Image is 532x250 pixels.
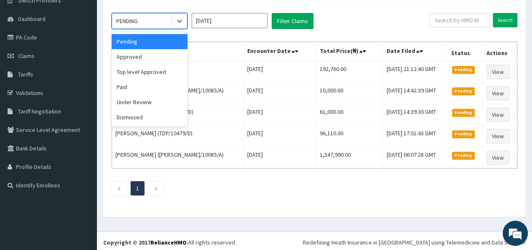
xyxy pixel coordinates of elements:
span: Dashboard [18,15,45,23]
th: Status [447,42,483,61]
input: Select Month and Year [192,13,267,28]
td: [DATE] [244,61,316,83]
td: 61,000.00 [316,104,383,126]
td: [DATE] 14:42:39 GMT [383,83,447,104]
a: View [487,108,509,122]
span: Claims [18,52,35,60]
td: 192,760.00 [316,61,383,83]
td: 10,000.00 [316,83,383,104]
div: Top level Approved [112,64,187,79]
td: [PERSON_NAME] (TDP/10479/D) [112,126,244,147]
a: View [487,65,509,79]
div: Under Review [112,95,187,110]
input: Search by HMO ID [429,13,490,27]
td: [DATE] 17:01:43 GMT [383,126,447,147]
a: View [487,129,509,143]
div: Pending [112,34,187,49]
span: Pending [452,152,475,159]
td: [DATE] [244,126,316,147]
th: Encounter Date [244,42,316,61]
a: View [487,150,509,165]
th: Date Filed [383,42,447,61]
div: PENDING [116,17,138,25]
span: Pending [452,109,475,116]
button: Filter Claims [272,13,313,29]
a: View [487,86,509,100]
a: RelianceHMO [150,239,187,246]
div: Dismissed [112,110,187,125]
td: 1,547,990.00 [316,147,383,168]
td: [DATE] [244,104,316,126]
span: Tariffs [18,71,33,78]
td: [DATE] 06:07:28 GMT [383,147,447,168]
span: Pending [452,130,475,138]
span: Pending [452,66,475,74]
th: Total Price(₦) [316,42,383,61]
td: [PERSON_NAME] ([PERSON_NAME]/10085/A) [112,147,244,168]
th: Actions [483,42,517,61]
td: 96,110.00 [316,126,383,147]
a: Previous page [117,184,121,192]
span: Tariff Negotiation [18,108,61,115]
a: Page 1 is your current page [136,184,139,192]
a: Next page [154,184,158,192]
input: Search [493,13,517,27]
td: [DATE] 21:12:40 GMT [383,61,447,83]
td: [DATE] [244,83,316,104]
td: [DATE] 14:39:30 GMT [383,104,447,126]
strong: Copyright © 2017 . [103,239,188,246]
span: Pending [452,87,475,95]
div: Approved [112,49,187,64]
div: Redefining Heath Insurance in [GEOGRAPHIC_DATA] using Telemedicine and Data Science! [303,238,526,247]
div: Paid [112,79,187,95]
td: [DATE] [244,147,316,168]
